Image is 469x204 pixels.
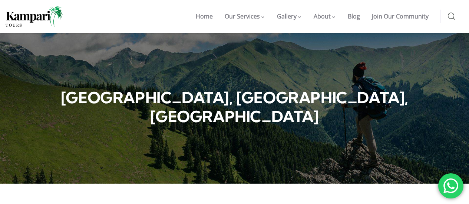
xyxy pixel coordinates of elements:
span: Blog [348,12,360,20]
span: Gallery [277,12,297,20]
h2: [GEOGRAPHIC_DATA], [GEOGRAPHIC_DATA], [GEOGRAPHIC_DATA] [17,88,453,126]
span: Join Our Community [372,12,429,20]
img: Home [6,6,63,27]
span: About [314,12,331,20]
span: Home [196,12,213,20]
span: Our Services [225,12,260,20]
div: 'Chat [438,173,463,198]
